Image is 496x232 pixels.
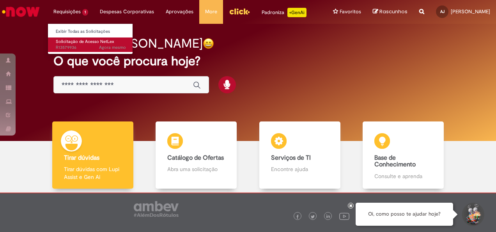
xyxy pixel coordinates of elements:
b: Serviços de TI [271,154,311,162]
span: Rascunhos [379,8,407,15]
h2: O que você procura hoje? [53,54,443,68]
p: Tirar dúvidas com Lupi Assist e Gen Ai [64,165,122,181]
a: Base de Conhecimento Consulte e aprenda [352,121,455,189]
a: Exibir Todas as Solicitações [48,27,134,36]
span: Despesas Corporativas [100,8,154,16]
time: 30/09/2025 09:06:27 [99,45,126,50]
a: Tirar dúvidas Tirar dúvidas com Lupi Assist e Gen Ai [41,121,145,189]
p: Encontre ajuda [271,165,329,173]
span: Agora mesmo [99,45,126,50]
span: Solicitação de Acesso NetLex [56,39,114,45]
img: ServiceNow [1,4,41,20]
span: R13579936 [56,45,126,51]
b: Base de Conhecimento [374,154,416,169]
div: Padroniza [262,8,306,17]
p: +GenAi [287,8,306,17]
img: logo_footer_facebook.png [296,215,299,219]
span: [PERSON_NAME] [451,8,490,15]
button: Iniciar Conversa de Suporte [461,203,484,226]
span: More [205,8,217,16]
a: Serviços de TI Encontre ajuda [248,121,352,189]
b: Tirar dúvidas [64,154,99,162]
span: 1 [82,9,88,16]
span: Favoritos [340,8,361,16]
img: logo_footer_twitter.png [311,215,315,219]
a: Aberto R13579936 : Solicitação de Acesso NetLex [48,37,134,52]
a: Rascunhos [373,8,407,16]
span: Aprovações [166,8,193,16]
p: Consulte e aprenda [374,172,432,180]
a: Catálogo de Ofertas Abra uma solicitação [145,121,248,189]
span: Requisições [53,8,81,16]
span: AJ [440,9,445,14]
img: logo_footer_ambev_rotulo_gray.png [134,201,179,217]
b: Catálogo de Ofertas [167,154,224,162]
img: click_logo_yellow_360x200.png [229,5,250,17]
ul: Requisições [48,23,133,54]
p: Abra uma solicitação [167,165,225,173]
img: logo_footer_linkedin.png [326,214,330,219]
div: Oi, como posso te ajudar hoje? [356,203,453,226]
img: happy-face.png [203,38,214,49]
img: logo_footer_youtube.png [339,211,349,221]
